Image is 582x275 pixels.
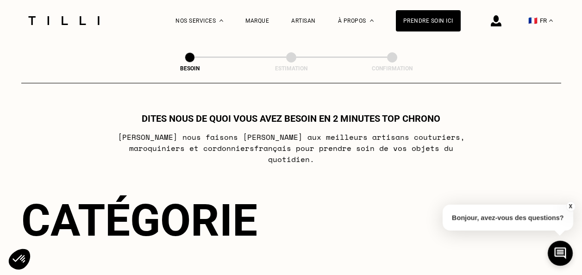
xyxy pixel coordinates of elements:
p: Bonjour, avez-vous des questions? [443,205,573,231]
div: Estimation [245,65,338,72]
div: Besoin [144,65,236,72]
span: 🇫🇷 [528,16,538,25]
p: [PERSON_NAME] nous faisons [PERSON_NAME] aux meilleurs artisans couturiers , maroquiniers et cord... [107,131,475,165]
img: menu déroulant [549,19,553,22]
img: Menu déroulant [219,19,223,22]
div: Catégorie [21,194,561,246]
img: Logo du service de couturière Tilli [25,16,103,25]
a: Prendre soin ici [396,10,461,31]
h1: Dites nous de quoi vous avez besoin en 2 minutes top chrono [142,113,440,124]
a: Marque [245,18,269,24]
img: Menu déroulant à propos [370,19,374,22]
a: Artisan [291,18,316,24]
img: icône connexion [491,15,501,26]
button: X [566,201,575,212]
div: Confirmation [346,65,438,72]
